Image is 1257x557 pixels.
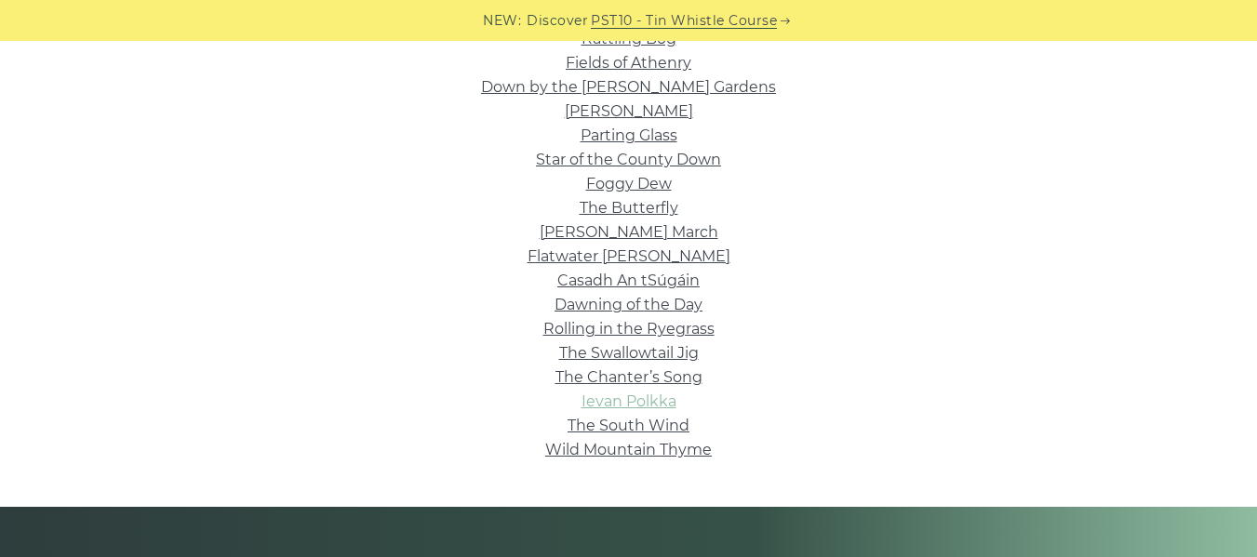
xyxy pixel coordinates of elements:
[582,392,676,410] a: Ievan Polkka
[555,296,702,313] a: Dawning of the Day
[566,54,691,72] a: Fields of Athenry
[528,247,730,265] a: Flatwater [PERSON_NAME]
[527,10,588,32] span: Discover
[483,10,521,32] span: NEW:
[568,417,689,434] a: The South Wind
[540,223,718,241] a: [PERSON_NAME] March
[559,344,699,362] a: The Swallowtail Jig
[586,175,672,192] a: Foggy Dew
[581,126,677,144] a: Parting Glass
[536,151,721,168] a: Star of the County Down
[543,320,715,338] a: Rolling in the Ryegrass
[580,199,678,217] a: The Butterfly
[565,102,693,120] a: [PERSON_NAME]
[481,78,776,96] a: Down by the [PERSON_NAME] Gardens
[555,368,702,386] a: The Chanter’s Song
[557,272,700,289] a: Casadh An tSúgáin
[591,10,777,32] a: PST10 - Tin Whistle Course
[545,441,712,458] a: Wild Mountain Thyme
